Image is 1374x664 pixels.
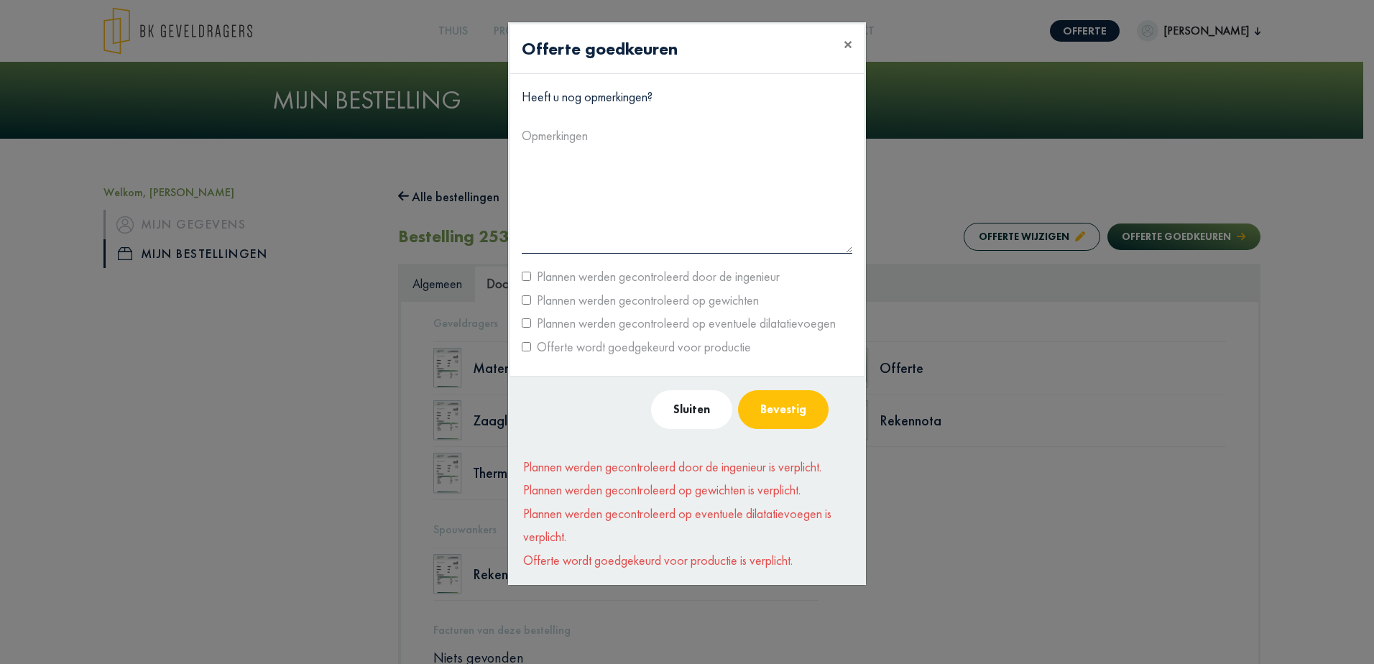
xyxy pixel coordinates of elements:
[510,443,864,585] div: Plannen werden gecontroleerd door de ingenieur is verplicht. Plannen werden gecontroleerd op gewi...
[522,36,678,62] h4: Offerte goedkeuren
[522,86,852,109] p: Heeft u nog opmerkingen?
[844,33,852,55] span: ×
[651,390,732,429] button: Sluiten
[738,390,829,429] button: Bevestig
[531,312,836,335] label: Plannen werden gecontroleerd op eventuele dilatatievoegen
[531,265,780,288] label: Plannen werden gecontroleerd door de ingenieur
[531,336,751,359] label: Offerte wordt goedgekeurd voor productie
[531,289,759,312] label: Plannen werden gecontroleerd op gewichten
[522,124,588,147] label: Opmerkingen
